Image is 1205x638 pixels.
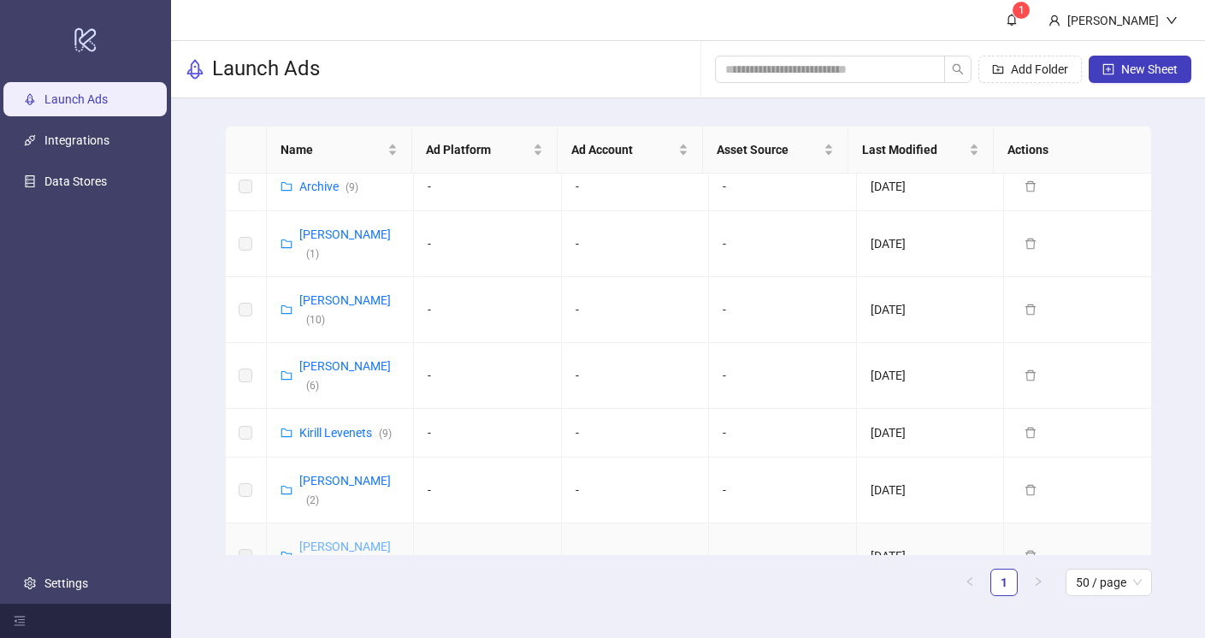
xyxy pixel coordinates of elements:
[1011,62,1068,76] span: Add Folder
[414,409,562,458] td: -
[952,63,964,75] span: search
[299,426,392,440] a: Kirill Levenets(9)
[1025,369,1037,381] span: delete
[44,92,108,106] a: Launch Ads
[426,140,529,159] span: Ad Platform
[709,343,857,409] td: -
[709,277,857,343] td: -
[306,314,325,326] span: ( 10 )
[562,458,710,523] td: -
[1121,62,1178,76] span: New Sheet
[281,140,384,159] span: Name
[1033,576,1043,587] span: right
[281,427,292,439] span: folder
[857,343,1005,409] td: [DATE]
[1025,550,1037,562] span: delete
[1006,14,1018,26] span: bell
[1166,15,1178,27] span: down
[414,277,562,343] td: -
[281,369,292,381] span: folder
[14,615,26,627] span: menu-fold
[1089,56,1191,83] button: New Sheet
[978,56,1082,83] button: Add Folder
[414,523,562,589] td: -
[1025,427,1037,439] span: delete
[1076,570,1142,595] span: 50 / page
[562,409,710,458] td: -
[306,380,319,392] span: ( 6 )
[703,127,848,174] th: Asset Source
[299,227,391,260] a: [PERSON_NAME](1)
[267,127,412,174] th: Name
[709,458,857,523] td: -
[281,238,292,250] span: folder
[862,140,966,159] span: Last Modified
[562,343,710,409] td: -
[857,458,1005,523] td: [DATE]
[1019,4,1025,16] span: 1
[299,180,358,193] a: Archive(9)
[857,162,1005,211] td: [DATE]
[709,211,857,277] td: -
[1048,15,1060,27] span: user
[571,140,675,159] span: Ad Account
[717,140,820,159] span: Asset Source
[379,428,392,440] span: ( 9 )
[414,162,562,211] td: -
[299,540,391,572] a: [PERSON_NAME](2)
[306,494,319,506] span: ( 2 )
[562,277,710,343] td: -
[1102,63,1114,75] span: plus-square
[1013,2,1030,19] sup: 1
[562,523,710,589] td: -
[956,569,983,596] li: Previous Page
[281,180,292,192] span: folder
[1025,484,1037,496] span: delete
[44,133,109,147] a: Integrations
[992,63,1004,75] span: folder-add
[281,304,292,316] span: folder
[414,343,562,409] td: -
[562,211,710,277] td: -
[44,576,88,590] a: Settings
[299,359,391,392] a: [PERSON_NAME](6)
[857,211,1005,277] td: [DATE]
[412,127,558,174] th: Ad Platform
[1025,569,1052,596] li: Next Page
[281,550,292,562] span: folder
[1066,569,1152,596] div: Page Size
[709,523,857,589] td: -
[848,127,994,174] th: Last Modified
[281,484,292,496] span: folder
[991,570,1017,595] a: 1
[956,569,983,596] button: left
[857,409,1005,458] td: [DATE]
[306,248,319,260] span: ( 1 )
[414,458,562,523] td: -
[1060,11,1166,30] div: [PERSON_NAME]
[414,211,562,277] td: -
[1025,180,1037,192] span: delete
[857,523,1005,589] td: [DATE]
[857,277,1005,343] td: [DATE]
[558,127,703,174] th: Ad Account
[299,474,391,506] a: [PERSON_NAME](2)
[562,162,710,211] td: -
[299,293,391,326] a: [PERSON_NAME](10)
[212,56,320,83] h3: Launch Ads
[990,569,1018,596] li: 1
[44,174,107,188] a: Data Stores
[185,59,205,80] span: rocket
[709,409,857,458] td: -
[709,162,857,211] td: -
[346,181,358,193] span: ( 9 )
[965,576,975,587] span: left
[1025,304,1037,316] span: delete
[994,127,1139,174] th: Actions
[1025,238,1037,250] span: delete
[1025,569,1052,596] button: right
